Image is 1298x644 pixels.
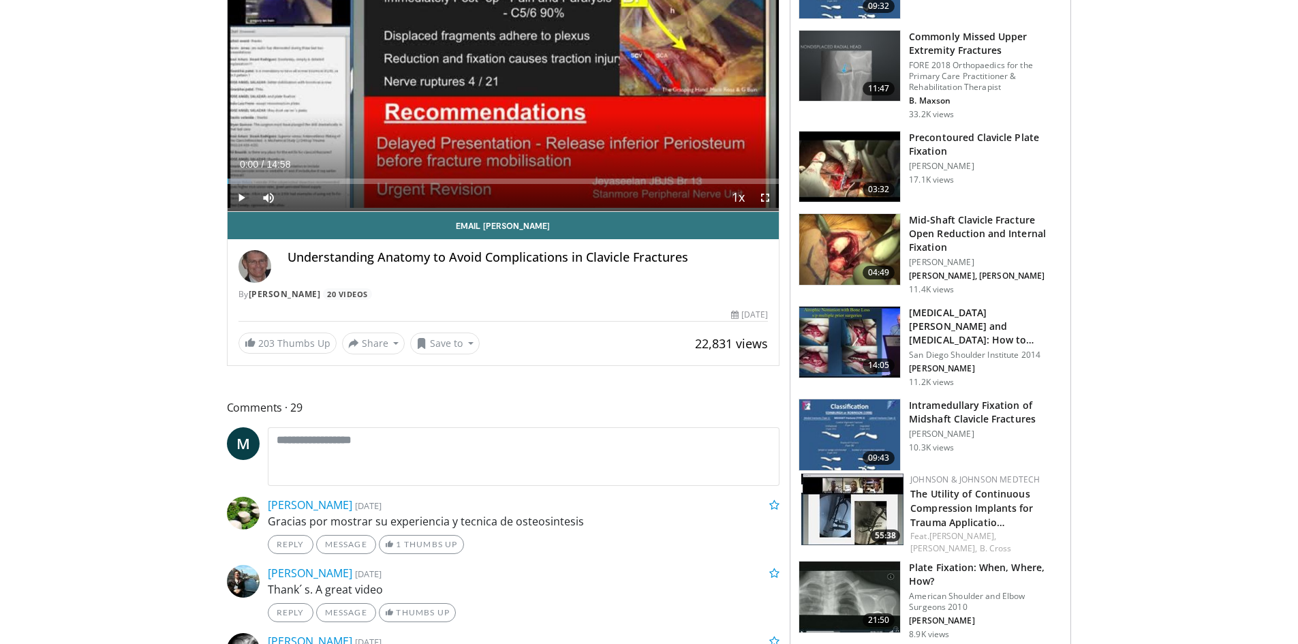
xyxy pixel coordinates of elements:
img: 1649666d-9c3d-4a7c-870b-019c762a156d.150x105_q85_crop-smart_upscale.jpg [799,307,900,378]
p: 33.2K views [909,109,954,120]
a: Reply [268,535,313,554]
a: 11:47 Commonly Missed Upper Extremity Fractures FORE 2018 Orthopaedics for the Primary Care Pract... [799,30,1062,120]
a: 04:49 Mid-Shaft Clavicle Fracture Open Reduction and Internal Fixation [PERSON_NAME] [PERSON_NAME... [799,213,1062,295]
button: Mute [255,184,282,211]
a: B. Cross [980,542,1012,554]
h3: [MEDICAL_DATA][PERSON_NAME] and [MEDICAL_DATA]: How to Prevent and How to Treat [909,306,1062,347]
span: 14:05 [863,358,895,372]
a: Message [316,535,376,554]
span: 22,831 views [695,335,768,352]
p: Gracias por mostrar su experiencia y tecnica de osteosintesis [268,513,780,530]
a: 203 Thumbs Up [238,333,337,354]
h4: Understanding Anatomy to Avoid Complications in Clavicle Fractures [288,250,769,265]
p: [PERSON_NAME] [909,363,1062,374]
span: 03:32 [863,183,895,196]
span: 55:38 [871,530,900,542]
p: Thank´ s. A great video [268,581,780,598]
img: Avatar [238,250,271,283]
small: [DATE] [355,568,382,580]
button: Play [228,184,255,211]
button: Fullscreen [752,184,779,211]
a: The Utility of Continuous Compression Implants for Trauma Applicatio… [910,487,1033,529]
span: 09:43 [863,451,895,465]
p: 8.9K views [909,629,949,640]
a: 20 Videos [323,288,373,300]
a: Reply [268,603,313,622]
p: 11.2K views [909,377,954,388]
p: [PERSON_NAME] [909,257,1062,268]
a: 14:05 [MEDICAL_DATA][PERSON_NAME] and [MEDICAL_DATA]: How to Prevent and How to Treat San Diego S... [799,306,1062,388]
h3: Plate Fixation: When, Where, How? [909,561,1062,588]
a: 03:32 Precontoured Clavicle Plate Fixation [PERSON_NAME] 17.1K views [799,131,1062,203]
a: 21:50 Plate Fixation: When, Where, How? American Shoulder and Elbow Surgeons 2010 [PERSON_NAME] 8... [799,561,1062,640]
a: Thumbs Up [379,603,456,622]
div: Feat. [910,530,1060,555]
span: 04:49 [863,266,895,279]
span: / [262,159,264,170]
p: FORE 2018 Orthopaedics for the Primary Care Practitioner & Rehabilitation Therapist [909,60,1062,93]
img: d6e53f0e-22c7-400f-a4c1-a1c7fa117a21.150x105_q85_crop-smart_upscale.jpg [799,214,900,285]
p: B. Maxson [909,95,1062,106]
a: Message [316,603,376,622]
a: Email [PERSON_NAME] [228,212,779,239]
img: b2c65235-e098-4cd2-ab0f-914df5e3e270.150x105_q85_crop-smart_upscale.jpg [799,31,900,102]
p: 10.3K views [909,442,954,453]
h3: Mid-Shaft Clavicle Fracture Open Reduction and Internal Fixation [909,213,1062,254]
a: [PERSON_NAME] [268,566,352,581]
p: American Shoulder and Elbow Surgeons 2010 [909,591,1062,613]
img: Avatar [227,565,260,598]
h3: Commonly Missed Upper Extremity Fractures [909,30,1062,57]
img: ClavPin_FINAL_6.22.10-H.264_100008668_2.jpg.150x105_q85_crop-smart_upscale.jpg [799,399,900,470]
button: Playback Rate [724,184,752,211]
span: 21:50 [863,613,895,627]
a: 09:43 Intramedullary Fixation of Midshaft Clavicle Fractures [PERSON_NAME] 10.3K views [799,399,1062,471]
img: 05424410-063a-466e-aef3-b135df8d3cb3.150x105_q85_crop-smart_upscale.jpg [801,474,903,545]
div: By [238,288,769,301]
span: 11:47 [863,82,895,95]
div: [DATE] [731,309,768,321]
p: 11.4K views [909,284,954,295]
a: 1 Thumbs Up [379,535,464,554]
p: [PERSON_NAME] [909,161,1062,172]
span: 0:00 [240,159,258,170]
button: Share [342,333,405,354]
span: 1 [396,539,401,549]
h3: Precontoured Clavicle Plate Fixation [909,131,1062,158]
p: [PERSON_NAME] [909,615,1062,626]
a: [PERSON_NAME] [249,288,321,300]
p: [PERSON_NAME] [909,429,1062,440]
a: M [227,427,260,460]
a: 55:38 [801,474,903,545]
h3: Intramedullary Fixation of Midshaft Clavicle Fractures [909,399,1062,426]
span: 14:58 [266,159,290,170]
a: Johnson & Johnson MedTech [910,474,1040,485]
img: mckee_1.png.150x105_q85_crop-smart_upscale.jpg [799,562,900,632]
p: San Diego Shoulder Institute 2014 [909,350,1062,361]
div: Progress Bar [228,179,779,184]
span: Comments 29 [227,399,780,416]
a: [PERSON_NAME], [929,530,996,542]
a: [PERSON_NAME], [910,542,977,554]
small: [DATE] [355,500,382,512]
p: [PERSON_NAME], [PERSON_NAME] [909,271,1062,281]
img: Picture_1_50_2.png.150x105_q85_crop-smart_upscale.jpg [799,132,900,202]
p: 17.1K views [909,174,954,185]
button: Save to [410,333,480,354]
img: Avatar [227,497,260,530]
span: 203 [258,337,275,350]
a: [PERSON_NAME] [268,497,352,512]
